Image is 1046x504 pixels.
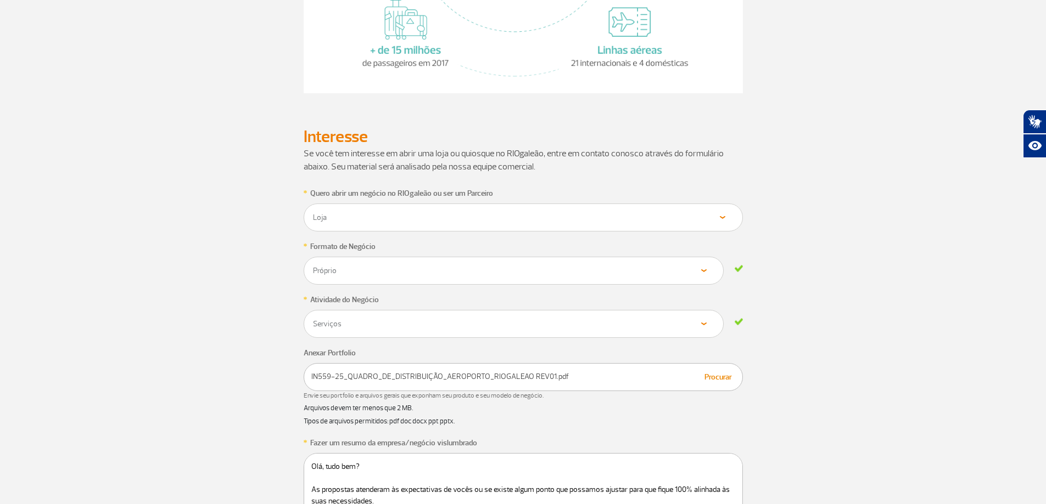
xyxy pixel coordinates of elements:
label: Atividade do Negócio [310,294,379,305]
small: Arquivos devem ter menos que 2 MB. [304,404,413,412]
button: Abrir recursos assistivos. [1023,134,1046,158]
span: Envie seu portfolio e arquivos gerais que exponham seu produto e seu modelo de negócio. [304,391,743,401]
label: Quero abrir um negócio no RIOgaleão ou ser um Parceiro [310,188,493,199]
p: Se você tem interesse em abrir uma loja ou quiosque no RIOgaleão, entre em contato conosco atravé... [304,147,743,173]
button: Abrir tradutor de língua de sinais. [1023,110,1046,134]
label: Anexar Portfolio [304,347,356,359]
button: Procurar [701,371,735,383]
label: Formato de Negócio [310,241,376,252]
small: Tipos de arquivos permitidos: pdf doc docx ppt pptx. [304,417,455,426]
label: Fazer um resumo da empresa/negócio vislumbrado [310,437,477,449]
p: IN559-25_QUADRO_DE_DISTRIBUIÇÃO_AEROPORTO_RIOGALEAO REV01.pdf [311,371,735,382]
div: Plugin de acessibilidade da Hand Talk. [1023,110,1046,158]
h2: Interesse [304,127,743,147]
